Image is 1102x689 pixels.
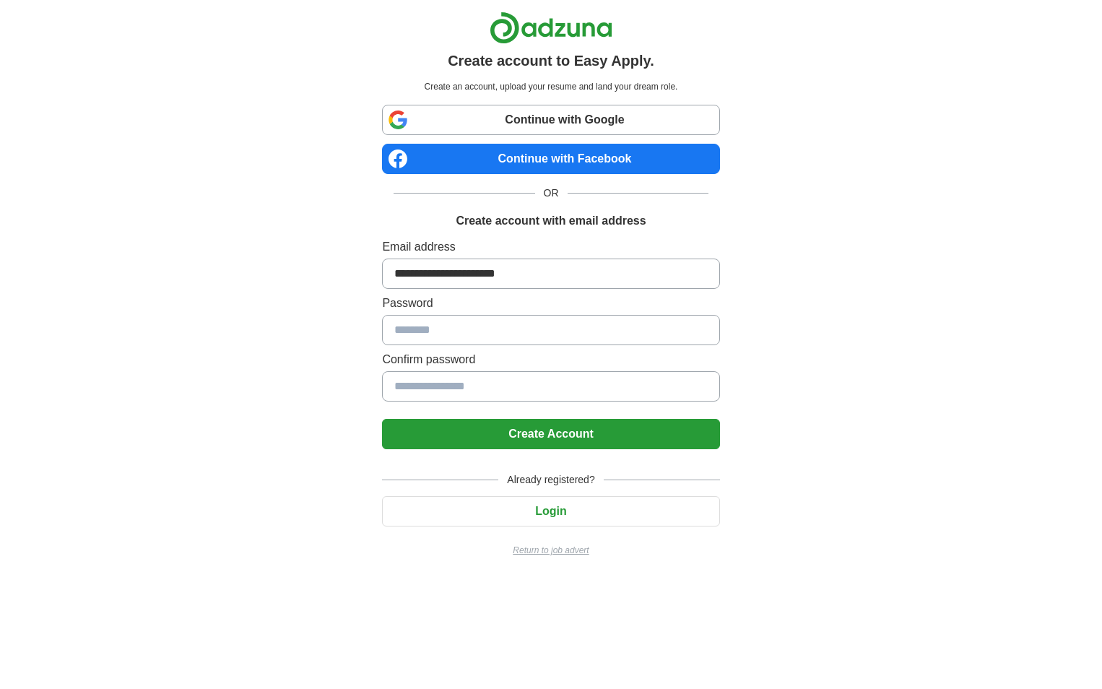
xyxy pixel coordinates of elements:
[382,505,719,517] a: Login
[448,50,654,71] h1: Create account to Easy Apply.
[456,212,646,230] h1: Create account with email address
[382,351,719,368] label: Confirm password
[385,80,716,93] p: Create an account, upload your resume and land your dream role.
[382,419,719,449] button: Create Account
[382,544,719,557] a: Return to job advert
[382,295,719,312] label: Password
[535,186,568,201] span: OR
[382,496,719,526] button: Login
[490,12,612,44] img: Adzuna logo
[382,105,719,135] a: Continue with Google
[382,144,719,174] a: Continue with Facebook
[498,472,603,487] span: Already registered?
[382,238,719,256] label: Email address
